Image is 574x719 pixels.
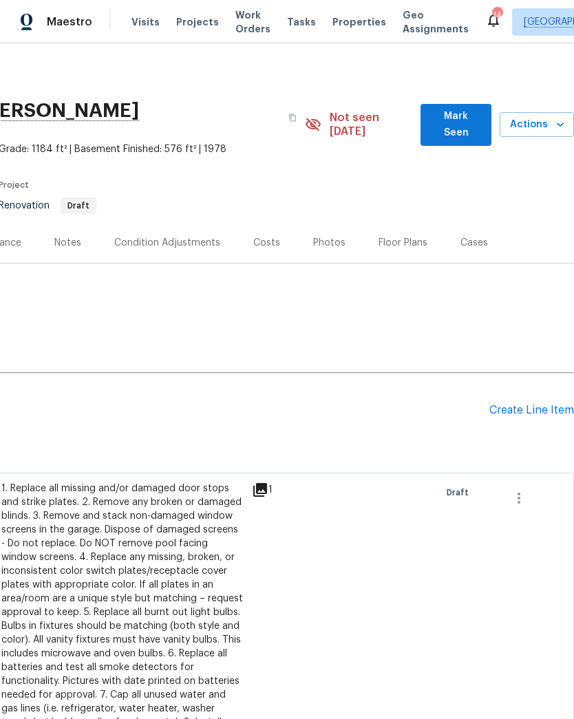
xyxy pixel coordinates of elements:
div: Condition Adjustments [114,236,220,250]
button: Actions [500,112,574,138]
span: Draft [447,486,474,500]
div: Photos [313,236,346,250]
div: Floor Plans [379,236,427,250]
span: Geo Assignments [403,8,469,36]
div: Cases [460,236,488,250]
div: 1 [252,482,306,498]
span: Not seen [DATE] [330,111,413,138]
span: Work Orders [235,8,270,36]
button: Copy Address [280,105,305,130]
div: Costs [253,236,280,250]
span: Tasks [287,17,316,27]
span: Visits [131,15,160,29]
span: Actions [511,116,563,133]
span: Maestro [47,15,92,29]
button: Mark Seen [421,104,491,146]
span: Properties [332,15,386,29]
div: Create Line Item [489,404,574,417]
span: Draft [62,202,95,210]
span: Mark Seen [432,108,480,142]
span: Projects [176,15,219,29]
div: Notes [54,236,81,250]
